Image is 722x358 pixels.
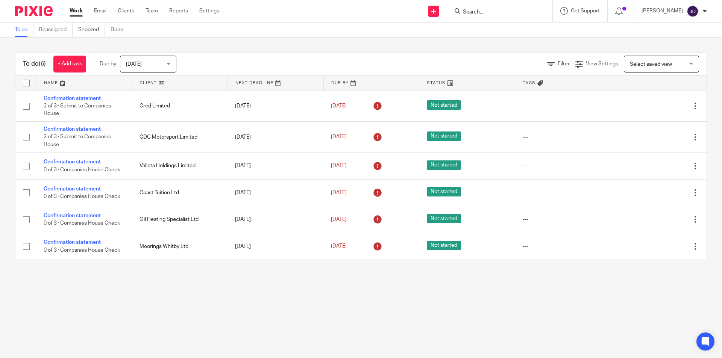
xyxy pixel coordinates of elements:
a: Settings [199,7,219,15]
a: To do [15,23,33,37]
a: Confirmation statement [44,213,101,218]
span: [DATE] [331,134,347,140]
span: [DATE] [331,244,347,249]
span: 0 of 3 · Companies House Check [44,167,120,172]
a: + Add task [53,56,86,73]
div: --- [523,216,604,223]
input: Search [462,9,530,16]
span: Not started [427,214,461,223]
a: Reports [169,7,188,15]
span: 0 of 3 · Companies House Check [44,221,120,226]
h1: To do [23,60,46,68]
a: Confirmation statement [44,240,101,245]
span: Not started [427,160,461,170]
a: Team [146,7,158,15]
span: Get Support [571,8,600,14]
span: (6) [39,61,46,67]
a: Confirmation statement [44,96,101,101]
span: Not started [427,100,461,110]
td: Cred Limited [132,91,228,121]
span: 2 of 3 · Submit to Companies House [44,134,111,148]
div: --- [523,133,604,141]
td: [DATE] [228,233,323,260]
a: Confirmation statement [44,159,101,165]
span: 0 of 3 · Companies House Check [44,248,120,253]
a: Email [94,7,106,15]
span: Filter [558,61,570,66]
p: [PERSON_NAME] [642,7,683,15]
td: Oil Heating Specialist Ltd [132,206,228,233]
a: Clients [118,7,134,15]
span: [DATE] [331,103,347,109]
a: Work [70,7,83,15]
div: --- [523,189,604,196]
span: Not started [427,241,461,250]
td: CDG Motorsport Limited [132,121,228,152]
div: --- [523,243,604,250]
td: [DATE] [228,91,323,121]
td: [DATE] [228,179,323,206]
span: [DATE] [331,217,347,222]
img: Pixie [15,6,53,16]
a: Done [111,23,129,37]
td: Coast Tuition Ltd [132,179,228,206]
div: --- [523,102,604,110]
span: Select saved view [630,62,672,67]
td: [DATE] [228,121,323,152]
span: [DATE] [331,163,347,168]
p: Due by [100,60,116,68]
span: Not started [427,187,461,196]
a: Confirmation statement [44,186,101,192]
td: [DATE] [228,206,323,233]
span: Not started [427,131,461,141]
a: Reassigned [39,23,73,37]
span: [DATE] [331,190,347,195]
td: Moorings Whitby Ltd [132,233,228,260]
span: View Settings [586,61,618,66]
span: [DATE] [126,62,142,67]
a: Snoozed [78,23,105,37]
td: Valleta Holdings Limited [132,153,228,179]
img: svg%3E [687,5,699,17]
a: Confirmation statement [44,127,101,132]
span: 2 of 3 · Submit to Companies House [44,103,111,116]
div: --- [523,162,604,169]
span: 0 of 3 · Companies House Check [44,194,120,199]
td: [DATE] [228,153,323,179]
span: Tags [523,81,535,85]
